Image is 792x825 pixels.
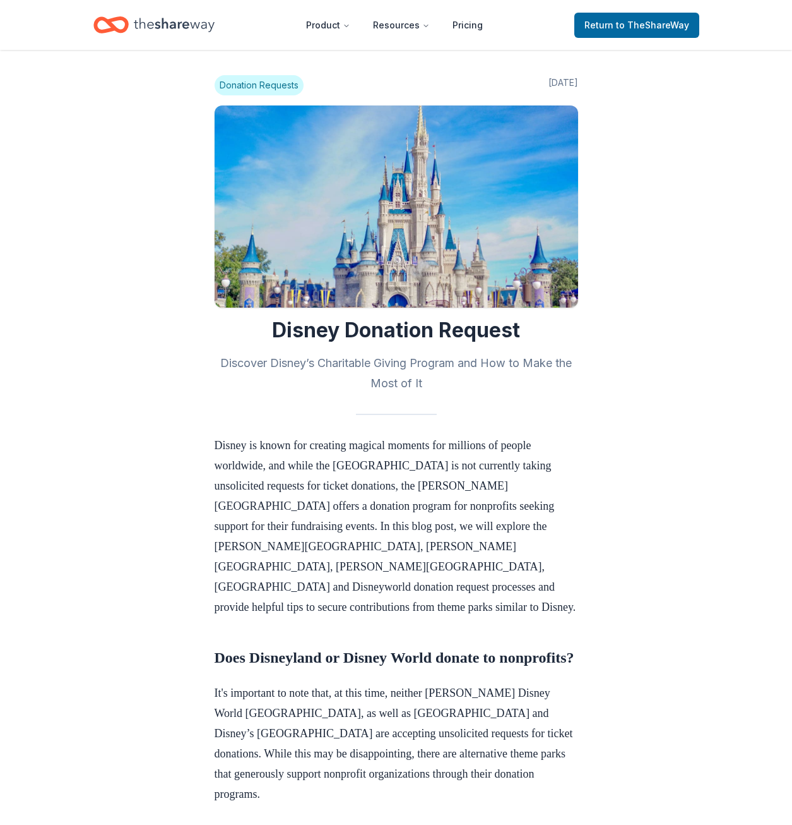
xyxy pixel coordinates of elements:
a: Home [93,10,215,40]
span: Donation Requests [215,75,304,95]
a: Pricing [442,13,493,38]
button: Product [296,13,360,38]
span: to TheShareWay [616,20,689,30]
h1: Disney Donation Request [215,318,578,343]
button: Resources [363,13,440,38]
img: Image for Disney Donation Request [215,105,578,308]
h2: Does Disneyland or Disney World donate to nonprofits? [215,647,578,668]
p: It's important to note that, at this time, neither [PERSON_NAME] Disney World [GEOGRAPHIC_DATA], ... [215,683,578,804]
span: [DATE] [548,75,578,95]
p: Disney is known for creating magical moments for millions of people worldwide, and while the [GEO... [215,435,578,617]
h2: Discover Disney’s Charitable Giving Program and How to Make the Most of It [215,353,578,394]
a: Returnto TheShareWay [574,13,699,38]
nav: Main [296,10,493,40]
span: Return [584,18,689,33]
